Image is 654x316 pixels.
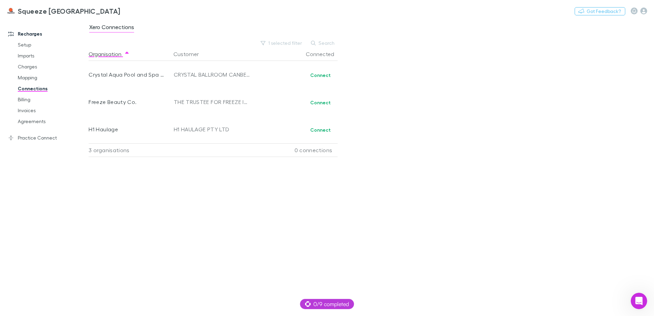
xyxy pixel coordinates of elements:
[253,143,335,157] div: 0 connections
[89,88,164,116] div: Freeze Beauty Co.
[19,4,30,15] div: Profile image for Alex
[89,106,131,121] div: Thanks Rem!
[5,26,131,56] div: Alex says…
[174,88,251,116] div: THE TRUSTEE FOR FREEZE INVESTMENTS UNIT TRUST
[308,39,339,47] button: Search
[5,127,44,142] div: No worries!
[11,219,16,224] button: Upload attachment
[11,61,92,72] a: Charges
[306,71,335,79] button: Connect
[174,116,251,143] div: H1 HAULAGE PTY LTD
[11,105,92,116] a: Invoices
[22,219,27,224] button: Emoji picker
[32,219,38,224] button: Gif picker
[5,26,91,51] div: No worries at all! Thanks again- Rem
[11,39,92,50] a: Setup
[5,142,131,191] div: Alex says…
[6,204,131,216] textarea: Message…
[89,116,164,143] div: H1 Haulage
[5,142,112,190] div: This has now been updated. There are 13 without a connection. Is it possible you don't have acces...
[5,66,131,106] div: Alex says…
[7,7,15,15] img: Squeeze North Sydney's Logo
[306,126,335,134] button: Connect
[631,293,647,309] iframe: Intercom live chat
[11,94,92,105] a: Billing
[5,191,131,232] div: Alex says…
[174,61,251,88] div: CRYSTAL BALLROOM CANBERRA GROUP PTY LTD
[11,195,107,215] div: Another possible reason could be the organisation has changed names, so we couldnt match it.
[18,7,120,15] h3: Squeeze [GEOGRAPHIC_DATA]
[107,3,120,16] button: Home
[5,66,112,101] div: Hi! Just reaching out with a quick update - our team is still looking into this. I’ll get back to...
[89,61,164,88] div: Crystal Aqua Pool and Spa Services
[1,132,92,143] a: Practice Connect
[11,70,107,96] div: Hi! Just reaching out with a quick update - our team is still looking into this. I’ll get back to...
[11,83,92,94] a: Connections
[89,143,171,157] div: 3 organisations
[575,7,625,15] button: Got Feedback?
[11,116,92,127] a: Agreements
[94,110,126,117] div: Thanks Rem!
[117,216,128,227] button: Send a message…
[306,47,342,61] button: Connected
[11,131,38,137] div: No worries!
[5,106,131,127] div: Squeeze says…
[120,3,132,15] div: Close
[11,30,86,37] div: No worries at all! Thanks again
[1,28,92,39] a: Recharges
[11,146,107,186] div: This has now been updated. There are 13 without a connection. Is it possible you don't have acces...
[173,47,207,61] button: Customer
[11,50,92,61] a: Imports
[89,47,130,61] button: Organisation
[89,24,134,32] span: Xero Connections
[5,56,131,66] div: [DATE]
[11,72,92,83] a: Mapping
[33,3,78,9] h1: [PERSON_NAME]
[11,40,86,47] div: - Rem
[306,98,335,107] button: Connect
[3,3,125,19] a: Squeeze [GEOGRAPHIC_DATA]
[5,191,112,220] div: Another possible reason could be the organisation has changed names, so we couldnt match it.
[33,9,47,15] p: Active
[257,39,306,47] button: 1 selected filter
[43,219,49,224] button: Start recording
[4,3,17,16] button: go back
[5,127,131,142] div: Alex says…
